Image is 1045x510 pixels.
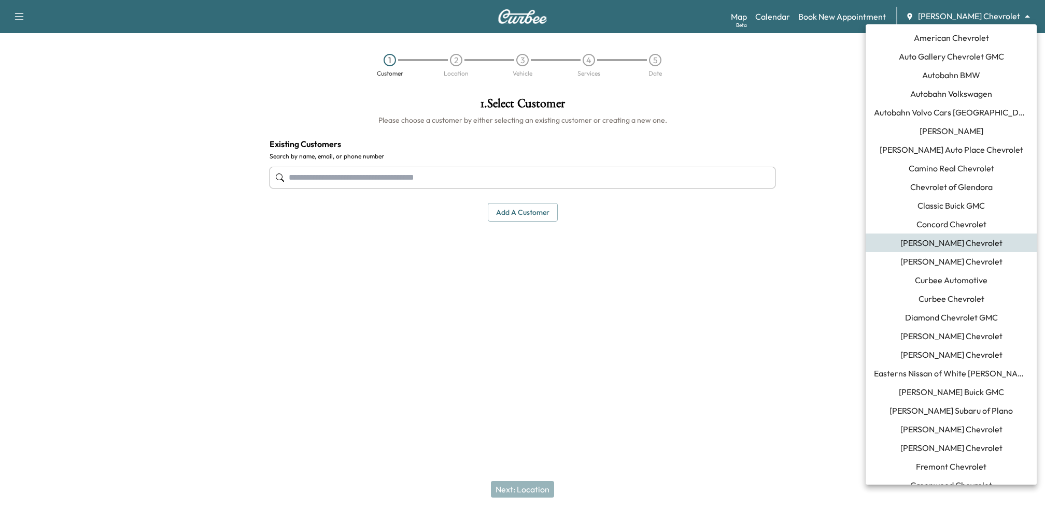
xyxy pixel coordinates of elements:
[914,32,989,44] span: American Chevrolet
[899,386,1004,398] span: [PERSON_NAME] Buick GMC
[916,218,986,230] span: Concord Chevrolet
[900,255,1002,268] span: [PERSON_NAME] Chevrolet
[917,199,985,212] span: Classic Buick GMC
[889,404,1013,417] span: [PERSON_NAME] Subaru of Plano
[899,50,1004,63] span: Auto Gallery Chevrolet GMC
[900,237,1002,249] span: [PERSON_NAME] Chevrolet
[880,143,1023,156] span: [PERSON_NAME] Auto Place Chevrolet
[922,69,980,81] span: Autobahn BMW
[919,293,984,305] span: Curbee Chevrolet
[909,162,994,174] span: Camino Real Chevrolet
[874,106,1028,119] span: Autobahn Volvo Cars [GEOGRAPHIC_DATA]
[910,479,992,491] span: Greenwood Chevrolet
[900,442,1002,454] span: [PERSON_NAME] Chevrolet
[900,423,1002,435] span: [PERSON_NAME] Chevrolet
[916,460,986,473] span: Fremont Chevrolet
[900,348,1002,361] span: [PERSON_NAME] Chevrolet
[905,311,998,324] span: Diamond Chevrolet GMC
[920,125,983,137] span: [PERSON_NAME]
[915,274,987,286] span: Curbee Automotive
[910,88,992,100] span: Autobahn Volkswagen
[874,367,1028,380] span: Easterns Nissan of White [PERSON_NAME]
[910,181,993,193] span: Chevrolet of Glendora
[900,330,1002,342] span: [PERSON_NAME] Chevrolet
